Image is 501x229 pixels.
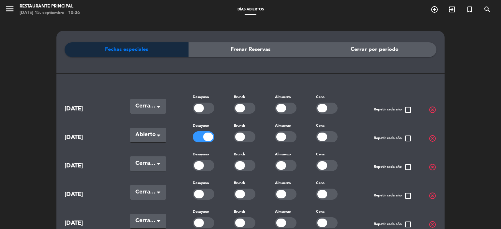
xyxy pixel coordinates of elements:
label: Desayuno [193,94,209,100]
span: Repetir cada año [374,106,412,114]
span: [DATE] [65,161,114,171]
label: Almuerzo [275,209,291,215]
label: Almuerzo [275,180,291,186]
span: Frenar Reservas [231,45,270,54]
span: [DATE] [65,133,114,142]
label: Desayuno [193,152,209,158]
span: highlight_off [429,163,436,171]
div: [DATE] 15. septiembre - 10:36 [20,10,80,16]
label: Cena [316,209,325,215]
span: Repetir cada año [374,135,412,142]
span: [DATE] [65,104,114,114]
span: highlight_off [429,192,436,200]
i: turned_in_not [466,6,474,13]
span: Fechas especiales [105,45,148,54]
label: Brunch [234,123,245,129]
span: Cerradas [135,159,156,168]
span: Repetir cada año [374,163,412,171]
label: Desayuno [193,209,209,215]
i: exit_to_app [448,6,456,13]
i: search [483,6,491,13]
span: check_box_outline_blank [404,106,412,114]
label: Brunch [234,94,245,100]
span: highlight_off [429,221,436,228]
i: menu [5,4,15,14]
span: Cerradas [135,188,156,197]
span: check_box_outline_blank [404,163,412,171]
label: Almuerzo [275,123,291,129]
span: Cerrar por período [351,45,399,54]
span: check_box_outline_blank [404,135,412,142]
label: Cena [316,94,325,100]
span: Cerradas [135,216,156,225]
div: Restaurante Principal [20,3,80,10]
label: Brunch [234,152,245,158]
span: Repetir cada año [374,192,412,200]
label: Desayuno [193,123,209,129]
span: [DATE] [65,219,114,228]
i: add_circle_outline [431,6,438,13]
button: menu [5,4,15,16]
label: Almuerzo [275,152,291,158]
span: Cerradas [135,102,156,111]
span: Días abiertos [234,8,267,11]
span: [DATE] [65,190,114,199]
span: check_box_outline_blank [404,192,412,200]
label: Brunch [234,209,245,215]
label: Cena [316,152,325,158]
span: Repetir cada año [374,221,412,228]
span: highlight_off [429,106,436,114]
span: check_box_outline_blank [404,221,412,228]
label: Cena [316,123,325,129]
label: Cena [316,180,325,186]
span: Abierto [135,130,156,139]
span: highlight_off [429,135,436,142]
label: Brunch [234,180,245,186]
label: Almuerzo [275,94,291,100]
label: Desayuno [193,180,209,186]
